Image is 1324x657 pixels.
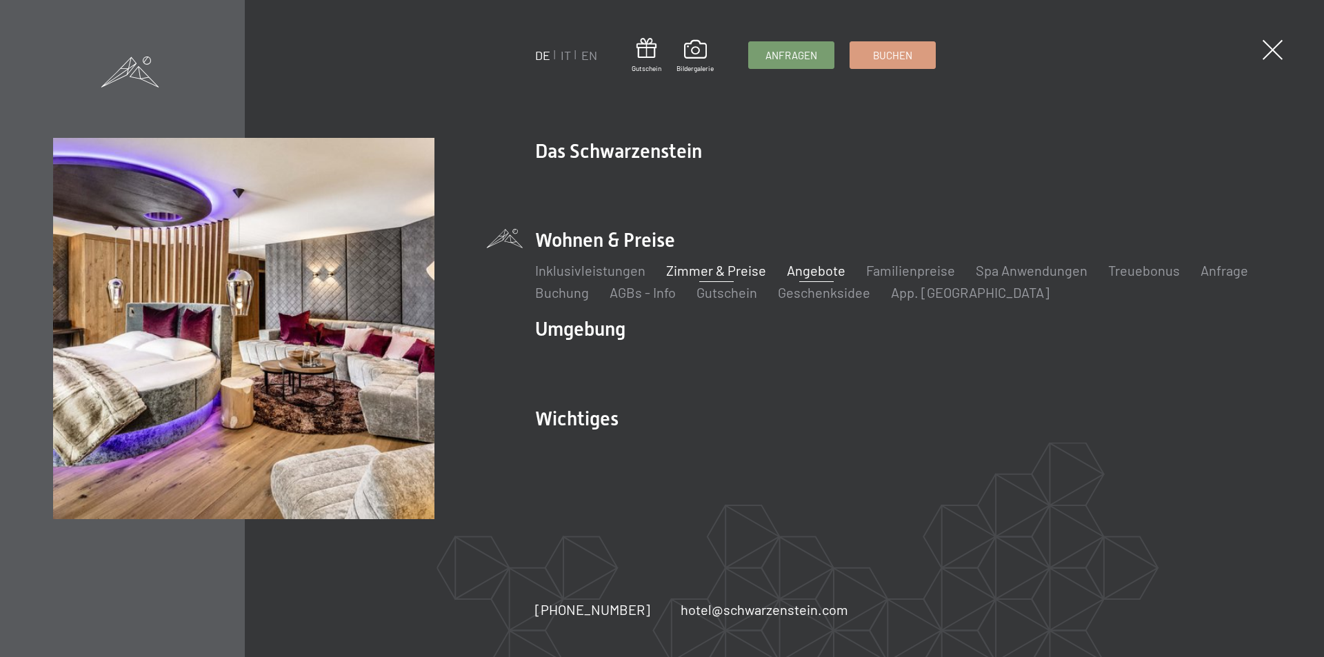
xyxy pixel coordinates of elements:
a: Inklusivleistungen [535,262,645,279]
a: Angebote [787,262,845,279]
a: Zimmer & Preise [666,262,766,279]
span: [PHONE_NUMBER] [535,601,650,618]
a: Buchen [850,42,935,68]
a: App. [GEOGRAPHIC_DATA] [891,284,1050,301]
a: AGBs - Info [610,284,676,301]
a: hotel@schwarzenstein.com [681,600,848,619]
span: Anfragen [765,48,817,63]
a: [PHONE_NUMBER] [535,600,650,619]
a: Spa Anwendungen [976,262,1087,279]
a: Familienpreise [866,262,955,279]
a: Buchung [535,284,589,301]
a: IT [561,48,571,63]
a: Treuebonus [1108,262,1180,279]
a: EN [581,48,597,63]
span: Bildergalerie [676,63,714,73]
a: Bildergalerie [676,40,714,73]
a: Gutschein [696,284,757,301]
span: Gutschein [632,63,661,73]
a: Gutschein [632,38,661,73]
a: Geschenksidee [778,284,870,301]
a: DE [535,48,550,63]
a: Anfragen [749,42,834,68]
span: Buchen [873,48,912,63]
a: Anfrage [1201,262,1248,279]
